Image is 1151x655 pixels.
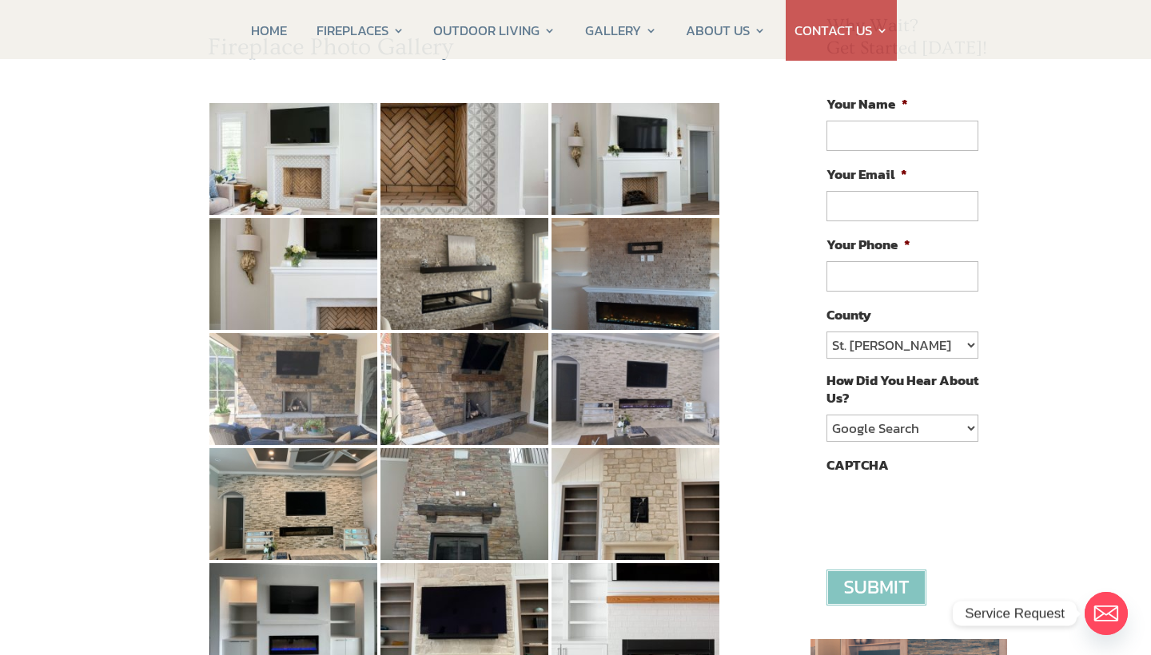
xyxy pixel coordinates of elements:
label: Your Email [826,165,907,183]
a: Email [1085,592,1128,635]
iframe: reCAPTCHA [826,482,1069,544]
img: 12 [552,448,719,560]
label: How Did You Hear About Us? [826,371,978,407]
img: 5 [380,218,548,330]
img: 9 [552,333,719,445]
img: 10 [209,448,377,560]
img: 1 [209,103,377,215]
label: CAPTCHA [826,456,889,474]
img: 8 [380,333,548,445]
img: 6 [552,218,719,330]
label: Your Phone [826,236,910,253]
img: 2 [380,103,548,215]
label: Your Name [826,95,908,113]
img: 4 [209,218,377,330]
img: 7 [209,333,377,445]
img: 3 [552,103,719,215]
label: County [826,306,871,324]
input: Submit [826,570,926,605]
img: 11 [380,448,548,560]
